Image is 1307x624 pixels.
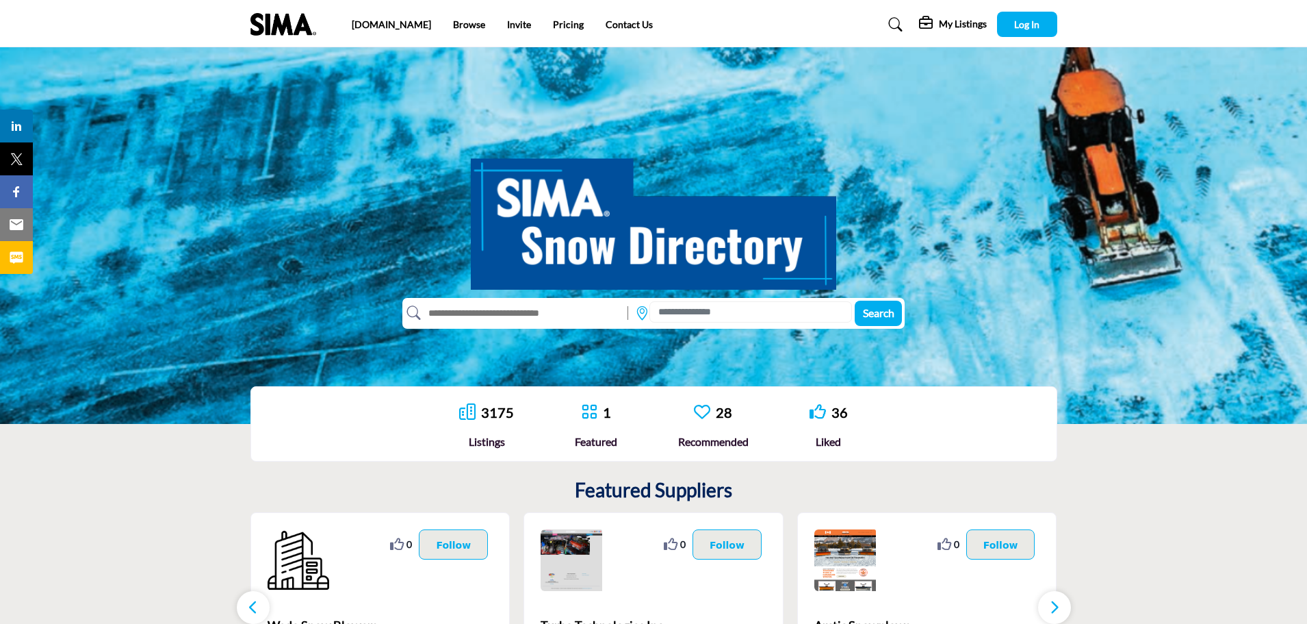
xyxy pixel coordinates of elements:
[694,403,710,422] a: Go to Recommended
[875,14,911,36] a: Search
[606,18,653,30] a: Contact Us
[268,529,329,591] img: Wado Snow Blowers
[966,529,1035,560] button: Follow
[575,434,617,450] div: Featured
[939,18,987,30] h5: My Listings
[553,18,584,30] a: Pricing
[983,537,1018,552] p: Follow
[603,404,611,421] a: 1
[507,18,531,30] a: Invite
[954,537,959,551] span: 0
[481,404,514,421] a: 3175
[453,18,485,30] a: Browse
[678,434,749,450] div: Recommended
[855,301,902,326] button: Search
[575,479,732,502] h2: Featured Suppliers
[680,537,686,551] span: 0
[710,537,745,552] p: Follow
[459,434,514,450] div: Listings
[581,403,597,422] a: Go to Featured
[1014,18,1039,30] span: Log In
[471,143,836,290] img: SIMA Snow Directory
[541,529,602,591] img: Turbo Technologies Inc.
[693,529,762,560] button: Follow
[810,403,826,420] i: Go to Liked
[919,16,987,33] div: My Listings
[419,529,488,560] button: Follow
[814,529,876,591] img: Arctic Snowplows
[250,13,323,36] img: Site Logo
[997,12,1057,37] button: Log In
[863,306,894,319] span: Search
[436,537,471,552] p: Follow
[831,404,848,421] a: 36
[716,404,732,421] a: 28
[352,18,431,30] a: [DOMAIN_NAME]
[406,537,412,551] span: 0
[810,434,848,450] div: Liked
[624,303,632,323] img: Rectangle%203585.svg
